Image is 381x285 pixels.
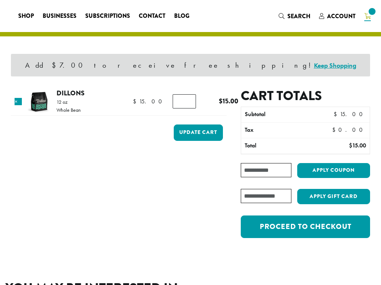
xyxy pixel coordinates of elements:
bdi: 15.00 [219,96,238,106]
span: Contact [139,12,165,21]
span: $ [349,142,352,149]
th: Total [241,138,318,154]
a: Remove this item [15,98,22,105]
a: Contact [134,10,170,22]
p: 12 oz [56,99,81,104]
p: Whole Bean [56,107,81,112]
span: Account [327,12,356,20]
h2: Cart totals [241,88,370,104]
span: $ [219,96,223,106]
a: Search [274,10,315,22]
bdi: 15.00 [334,110,366,118]
a: Shop [14,10,38,22]
button: Apply coupon [297,163,370,178]
bdi: 0.00 [332,126,366,134]
span: Shop [18,12,34,21]
a: Blog [170,10,194,22]
a: Proceed to checkout [241,215,370,238]
bdi: 15.00 [133,98,165,105]
span: $ [133,98,139,105]
a: Subscriptions [81,10,134,22]
a: Account [315,10,360,22]
span: Blog [174,12,189,21]
a: Businesses [38,10,81,22]
span: $ [332,126,338,134]
bdi: 15.00 [349,142,366,149]
a: Dillons [56,88,85,98]
span: Subscriptions [85,12,130,21]
span: $ [334,110,340,118]
div: Add $7.00 to receive free shipping! [11,54,370,76]
input: Product quantity [173,94,196,108]
span: Search [287,12,310,20]
button: Update cart [174,124,223,141]
a: Keep Shopping [314,61,356,70]
th: Tax [241,123,329,138]
button: Apply Gift Card [297,189,370,204]
span: Businesses [43,12,76,21]
img: Dillons [27,90,51,114]
th: Subtotal [241,107,318,122]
